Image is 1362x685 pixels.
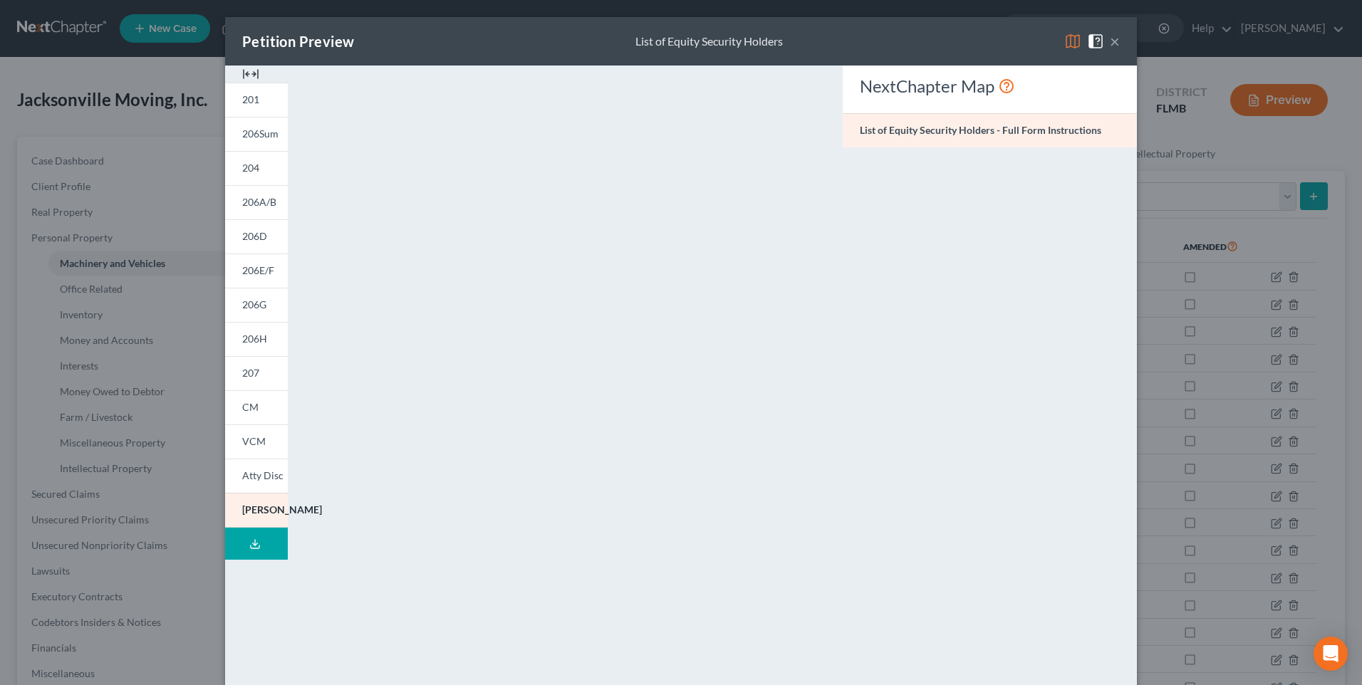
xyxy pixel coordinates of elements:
a: 206A/B [225,185,288,219]
span: 206E/F [242,264,274,276]
a: [PERSON_NAME] [225,493,288,528]
span: 206A/B [242,196,276,208]
span: 206H [242,333,267,345]
span: CM [242,401,259,413]
div: List of Equity Security Holders [635,33,783,50]
a: 201 [225,83,288,117]
span: [PERSON_NAME] [242,503,322,516]
a: 206D [225,219,288,253]
a: 204 [225,151,288,185]
a: CM [225,390,288,424]
span: Atty Disc [242,469,284,481]
a: VCM [225,424,288,459]
a: 206H [225,322,288,356]
div: Petition Preview [242,31,354,51]
div: Open Intercom Messenger [1314,637,1348,671]
a: 206Sum [225,117,288,151]
span: 207 [242,367,259,379]
span: 204 [242,162,259,174]
span: 206G [242,298,266,310]
a: 207 [225,356,288,390]
button: × [1110,33,1120,50]
strong: List of Equity Security Holders - Full Form Instructions [860,124,1101,136]
span: 201 [242,93,259,105]
span: 206D [242,230,267,242]
a: Atty Disc [225,459,288,493]
span: 206Sum [242,127,279,140]
img: map-eea8200ae884c6f1103ae1953ef3d486a96c86aabb227e865a55264e3737af1f.svg [1064,33,1081,50]
span: VCM [242,435,266,447]
img: expand-e0f6d898513216a626fdd78e52531dac95497ffd26381d4c15ee2fc46db09dca.svg [242,66,259,83]
a: 206G [225,288,288,322]
img: help-close-5ba153eb36485ed6c1ea00a893f15db1cb9b99d6cae46e1a8edb6c62d00a1a76.svg [1087,33,1104,50]
div: NextChapter Map [860,75,1120,98]
a: 206E/F [225,253,288,288]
